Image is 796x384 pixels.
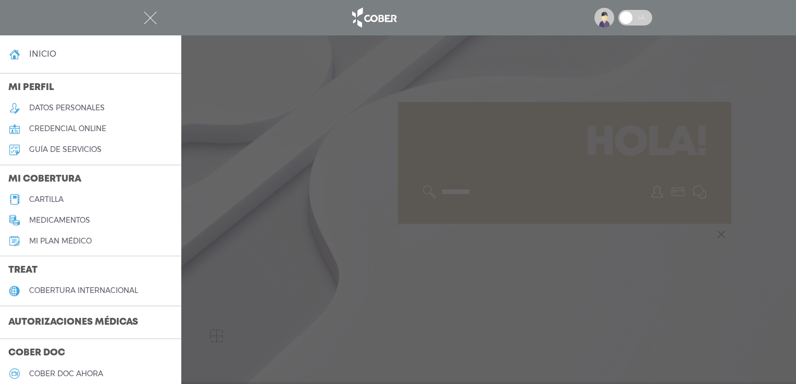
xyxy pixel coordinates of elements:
img: logo_cober_home-white.png [346,5,401,30]
h5: Mi plan médico [29,237,92,246]
h5: datos personales [29,104,105,112]
img: Cober_menu-close-white.svg [144,11,157,24]
h5: cobertura internacional [29,286,138,295]
h5: Cober doc ahora [29,369,103,378]
img: profile-placeholder.svg [594,8,614,28]
h5: medicamentos [29,216,90,225]
h5: credencial online [29,124,106,133]
h5: guía de servicios [29,145,102,154]
h5: cartilla [29,195,64,204]
h4: inicio [29,49,56,59]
